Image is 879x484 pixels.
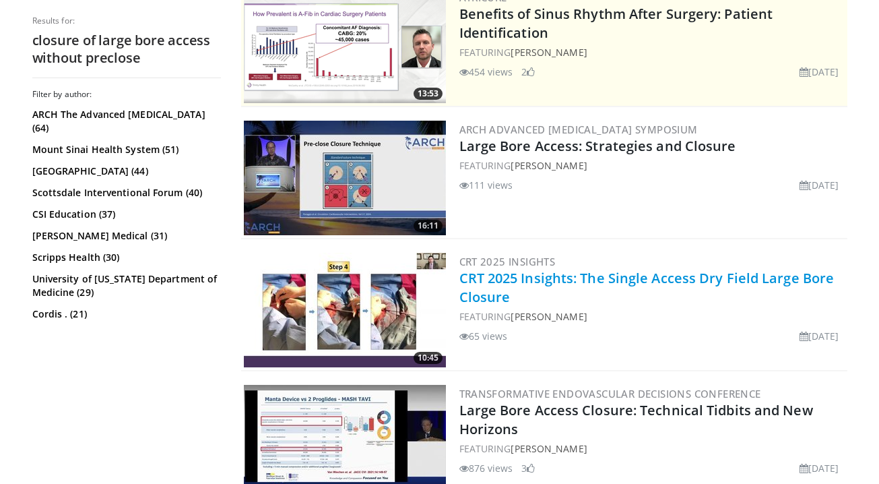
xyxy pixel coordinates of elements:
[459,309,845,324] div: FEATURING
[459,123,698,136] a: ARCH Advanced [MEDICAL_DATA] Symposium
[459,269,835,306] a: CRT 2025 Insights: The Single Access Dry Field Large Bore Closure
[521,65,535,79] li: 2
[414,220,443,232] span: 16:11
[800,65,839,79] li: [DATE]
[32,208,218,221] a: CSI Education (37)
[511,442,587,455] a: [PERSON_NAME]
[459,329,508,343] li: 65 views
[800,329,839,343] li: [DATE]
[459,158,845,173] div: FEATURING
[459,387,761,400] a: Transformative Endovascular Decisions Conference
[414,352,443,364] span: 10:45
[800,178,839,192] li: [DATE]
[511,46,587,59] a: [PERSON_NAME]
[459,5,773,42] a: Benefits of Sinus Rhythm After Surgery: Patient Identification
[32,16,221,26] p: Results for:
[459,461,513,475] li: 876 views
[32,108,218,135] a: ARCH The Advanced [MEDICAL_DATA] (64)
[244,121,446,235] a: 16:11
[459,65,513,79] li: 454 views
[459,442,845,456] div: FEATURING
[32,251,218,264] a: Scripps Health (30)
[244,253,446,367] a: 10:45
[32,186,218,200] a: Scottsdale Interventional Forum (40)
[32,32,221,67] h2: closure of large bore access without preclose
[459,178,513,192] li: 111 views
[459,255,556,268] a: CRT 2025 Insights
[459,401,813,438] a: Large Bore Access Closure: Technical Tidbits and New Horizons
[521,461,535,475] li: 3
[244,121,446,235] img: 4260f0f6-d1c4-4098-b02c-02d253c6d647.300x170_q85_crop-smart_upscale.jpg
[459,137,736,155] a: Large Bore Access: Strategies and Closure
[32,164,218,178] a: [GEOGRAPHIC_DATA] (44)
[32,143,218,156] a: Mount Sinai Health System (51)
[800,461,839,475] li: [DATE]
[511,159,587,172] a: [PERSON_NAME]
[32,229,218,243] a: [PERSON_NAME] Medical (31)
[459,45,845,59] div: FEATURING
[32,307,218,321] a: Cordis . (21)
[511,310,587,323] a: [PERSON_NAME]
[32,89,221,100] h3: Filter by author:
[244,253,446,367] img: f06b3dbe-907c-4b28-86c9-54167a43ceb9.300x170_q85_crop-smart_upscale.jpg
[414,88,443,100] span: 13:53
[32,272,218,299] a: University of [US_STATE] Department of Medicine (29)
